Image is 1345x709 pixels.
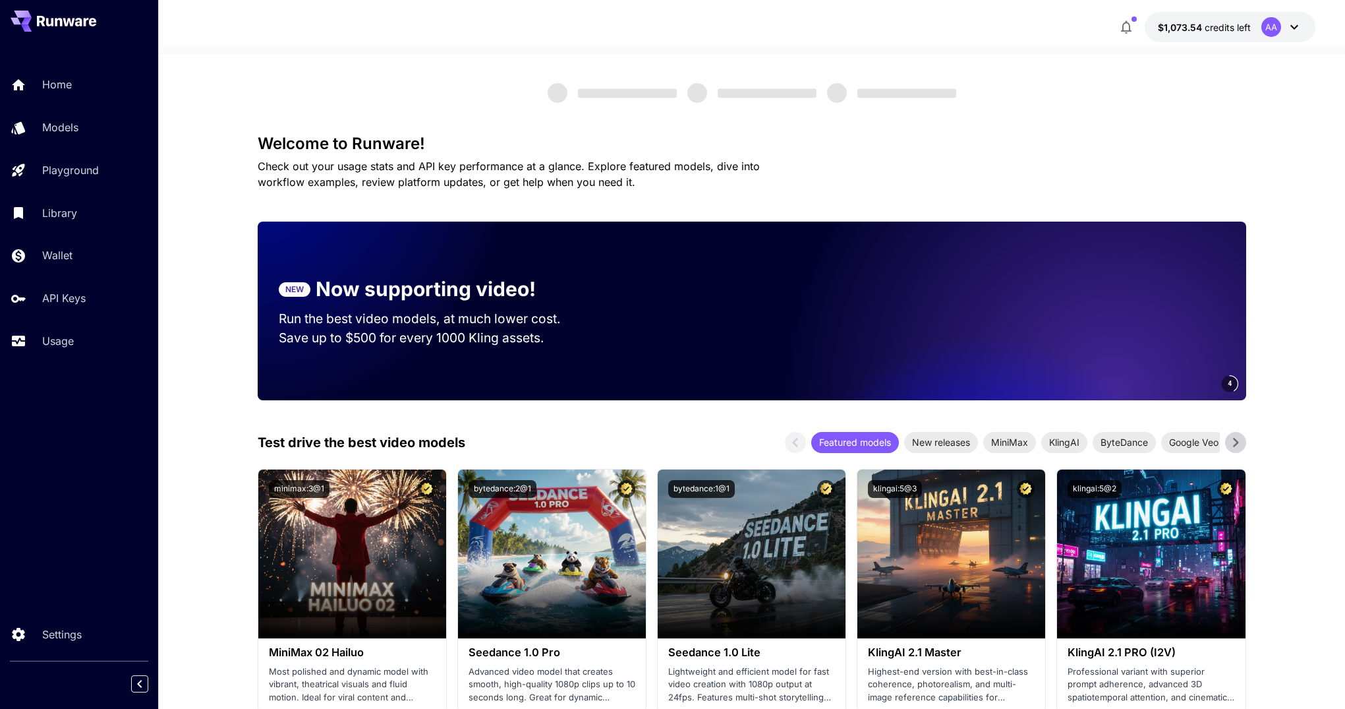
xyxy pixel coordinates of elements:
[668,665,835,704] p: Lightweight and efficient model for fast video creation with 1080p output at 24fps. Features mult...
[279,328,586,348] p: Save up to $500 for every 1000 Kling assets.
[1158,22,1205,33] span: $1,073.54
[42,77,72,92] p: Home
[42,205,77,221] p: Library
[1161,435,1226,449] span: Google Veo
[458,470,646,638] img: alt
[469,480,536,498] button: bytedance:2@1
[868,646,1035,659] h3: KlingAI 2.1 Master
[269,480,329,498] button: minimax:3@1
[811,435,899,449] span: Featured models
[469,646,635,659] h3: Seedance 1.0 Pro
[42,333,74,349] p: Usage
[868,665,1035,704] p: Highest-end version with best-in-class coherence, photorealism, and multi-image reference capabil...
[1041,435,1087,449] span: KlingAI
[285,284,304,295] p: NEW
[1093,435,1156,449] span: ByteDance
[983,435,1036,449] span: MiniMax
[1057,470,1245,638] img: alt
[42,119,78,135] p: Models
[668,480,735,498] button: bytedance:1@1
[668,646,835,659] h3: Seedance 1.0 Lite
[279,309,586,328] p: Run the best video models, at much lower cost.
[258,160,760,189] span: Check out your usage stats and API key performance at a glance. Explore featured models, dive int...
[1017,480,1035,498] button: Certified Model – Vetted for best performance and includes a commercial license.
[258,470,446,638] img: alt
[1158,20,1251,34] div: $1,073.54154
[1161,432,1226,453] div: Google Veo
[269,646,436,659] h3: MiniMax 02 Hailuo
[258,135,1246,153] h3: Welcome to Runware!
[1217,480,1235,498] button: Certified Model – Vetted for best performance and includes a commercial license.
[316,274,536,304] p: Now supporting video!
[141,672,158,696] div: Collapse sidebar
[1145,12,1315,42] button: $1,073.54154AA
[42,162,99,178] p: Playground
[131,675,148,693] button: Collapse sidebar
[1205,22,1251,33] span: credits left
[868,480,922,498] button: klingai:5@3
[42,290,86,306] p: API Keys
[1068,665,1234,704] p: Professional variant with superior prompt adherence, advanced 3D spatiotemporal attention, and ci...
[1228,379,1232,388] span: 4
[811,432,899,453] div: Featured models
[269,665,436,704] p: Most polished and dynamic model with vibrant, theatrical visuals and fluid motion. Ideal for vira...
[42,247,72,263] p: Wallet
[983,432,1036,453] div: MiniMax
[418,480,436,498] button: Certified Model – Vetted for best performance and includes a commercial license.
[817,480,835,498] button: Certified Model – Vetted for best performance and includes a commercial license.
[469,665,635,704] p: Advanced video model that creates smooth, high-quality 1080p clips up to 10 seconds long. Great f...
[617,480,635,498] button: Certified Model – Vetted for best performance and includes a commercial license.
[658,470,845,638] img: alt
[1261,17,1281,37] div: AA
[904,435,978,449] span: New releases
[1041,432,1087,453] div: KlingAI
[258,433,465,452] p: Test drive the best video models
[1068,646,1234,659] h3: KlingAI 2.1 PRO (I2V)
[857,470,1045,638] img: alt
[42,627,82,642] p: Settings
[1093,432,1156,453] div: ByteDance
[1068,480,1122,498] button: klingai:5@2
[904,432,978,453] div: New releases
